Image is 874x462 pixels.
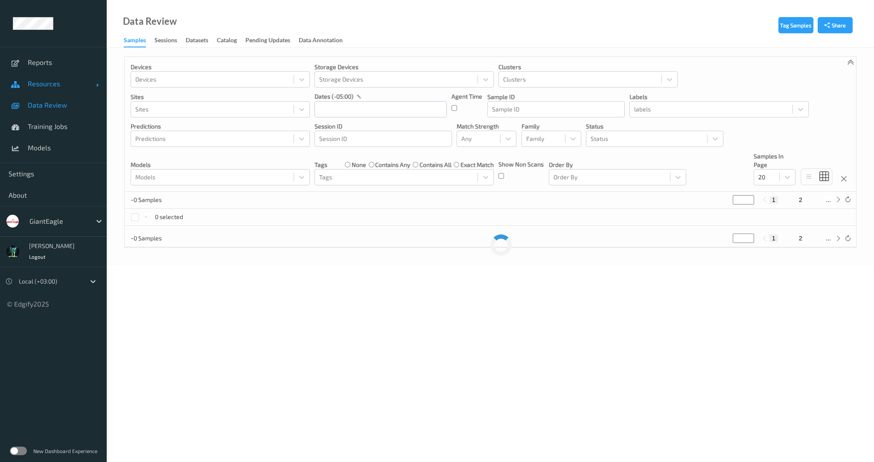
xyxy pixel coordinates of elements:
label: contains any [375,161,410,169]
button: 1 [769,234,778,242]
p: Status [586,122,723,131]
button: 2 [796,234,805,242]
p: Agent Time [452,92,482,101]
a: Datasets [186,35,217,47]
div: Catalog [217,36,237,47]
a: Pending Updates [245,35,299,47]
button: 1 [769,196,778,204]
p: Sample ID [487,93,625,101]
p: ~0 Samples [131,196,195,204]
a: Data Annotation [299,35,351,47]
p: 0 selected [155,213,183,221]
div: Samples [124,36,146,47]
button: 2 [796,196,805,204]
p: Models [131,161,310,169]
button: Tag Samples [778,17,813,33]
div: Data Review [123,17,177,26]
p: Predictions [131,122,310,131]
p: Session ID [315,122,452,131]
label: exact match [460,161,494,169]
button: ... [823,234,833,242]
p: Storage Devices [315,63,494,71]
a: Catalog [217,35,245,47]
p: Family [521,122,581,131]
p: Clusters [498,63,678,71]
p: ~0 Samples [131,234,195,243]
label: none [352,161,366,169]
p: labels [629,93,809,101]
a: Sessions [154,35,186,47]
p: Order By [549,161,686,169]
a: Samples [124,35,154,47]
div: Datasets [186,36,208,47]
div: Sessions [154,36,177,47]
p: Tags [315,161,327,169]
div: Pending Updates [245,36,290,47]
p: dates (-05:00) [315,92,353,101]
p: Match Strength [457,122,516,131]
button: Share [818,17,853,33]
p: Samples In Page [754,152,795,169]
div: Data Annotation [299,36,343,47]
button: ... [823,196,833,204]
p: Devices [131,63,310,71]
p: Sites [131,93,310,101]
label: contains all [420,161,452,169]
p: Show Non Scans [498,160,544,169]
